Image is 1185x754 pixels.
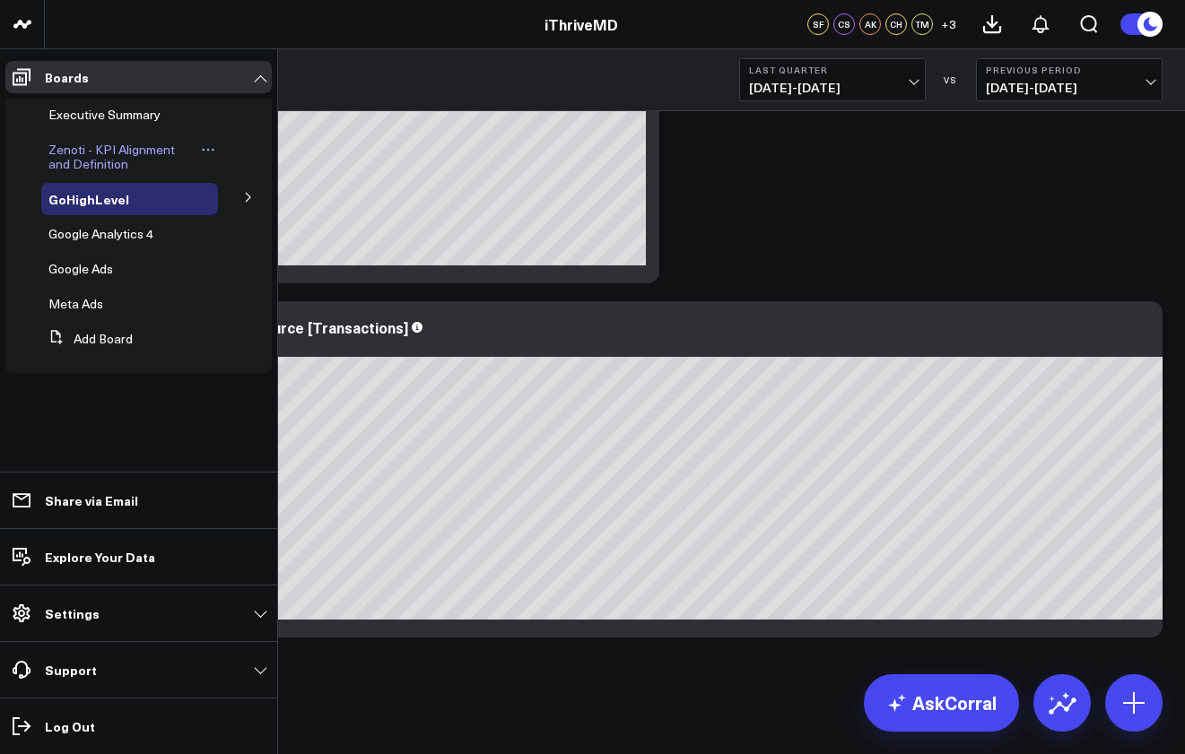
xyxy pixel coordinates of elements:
[859,13,881,35] div: AK
[976,58,1163,101] button: Previous Period[DATE]-[DATE]
[545,14,618,34] a: iThriveMD
[5,710,272,742] a: Log Out
[45,606,100,620] p: Settings
[935,74,967,85] div: VS
[48,141,175,172] span: Zenoti - KPI Alignment and Definition
[911,13,933,35] div: TM
[48,262,113,276] a: Google Ads
[41,323,133,355] button: Add Board
[885,13,907,35] div: CH
[48,108,161,122] a: Executive Summary
[807,13,829,35] div: SF
[45,550,155,564] p: Explore Your Data
[937,13,959,35] button: +3
[749,81,916,95] span: [DATE] - [DATE]
[739,58,926,101] button: Last Quarter[DATE]-[DATE]
[45,70,89,84] p: Boards
[45,663,97,677] p: Support
[48,295,103,312] span: Meta Ads
[48,192,129,206] a: GoHighLevel
[986,65,1153,75] b: Previous Period
[833,13,855,35] div: CS
[48,190,129,208] span: GoHighLevel
[45,493,138,507] p: Share via Email
[48,143,198,171] a: Zenoti - KPI Alignment and Definition
[864,674,1019,732] a: AskCorral
[48,106,161,123] span: Executive Summary
[48,225,153,242] span: Google Analytics 4
[48,297,103,311] a: Meta Ads
[45,719,95,733] p: Log Out
[749,65,916,75] b: Last Quarter
[48,227,153,241] a: Google Analytics 4
[986,81,1153,95] span: [DATE] - [DATE]
[48,260,113,277] span: Google Ads
[941,18,956,30] span: + 3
